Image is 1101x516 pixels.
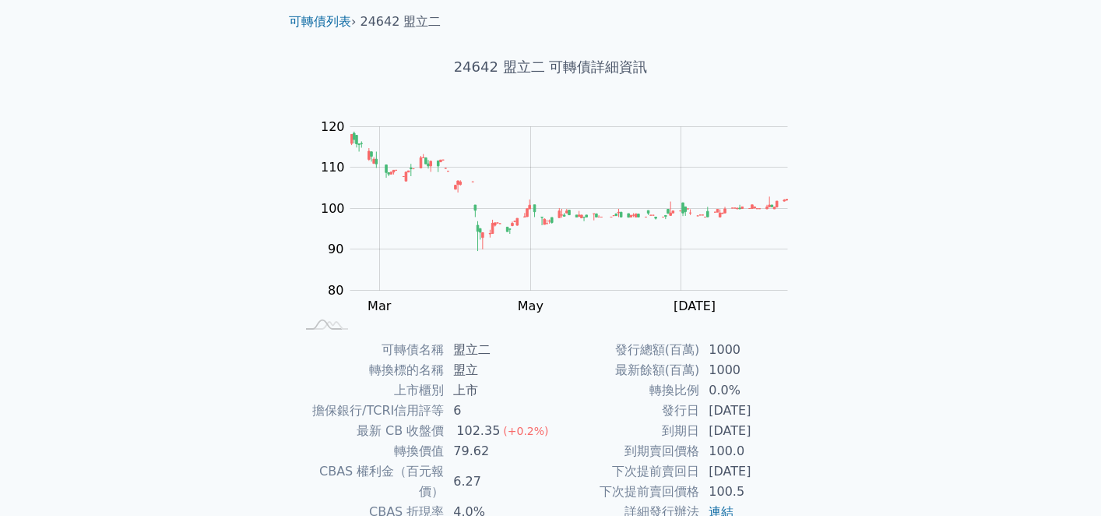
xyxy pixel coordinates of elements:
[550,360,699,380] td: 最新餘額(百萬)
[444,401,550,421] td: 6
[699,380,806,401] td: 0.0%
[518,299,543,313] tspan: May
[295,401,444,421] td: 擔保銀行/TCRI信用評等
[444,360,550,380] td: 盟立
[295,461,444,502] td: CBAS 權利金（百元報價）
[295,340,444,360] td: 可轉債名稱
[699,360,806,380] td: 1000
[289,12,356,31] li: ›
[328,242,343,256] tspan: 90
[674,299,716,313] tspan: [DATE]
[361,12,441,31] li: 24642 盟立二
[503,425,548,437] span: (+0.2%)
[444,340,550,360] td: 盟立二
[550,380,699,401] td: 轉換比例
[699,461,806,482] td: [DATE]
[313,119,811,345] g: Chart
[550,340,699,360] td: 發行總額(百萬)
[550,421,699,441] td: 到期日
[444,380,550,401] td: 上市
[295,380,444,401] td: 上市櫃別
[368,299,392,313] tspan: Mar
[699,441,806,461] td: 100.0
[295,421,444,441] td: 最新 CB 收盤價
[295,360,444,380] td: 轉換標的名稱
[295,441,444,461] td: 轉換價值
[550,441,699,461] td: 到期賣回價格
[444,461,550,502] td: 6.27
[550,461,699,482] td: 下次提前賣回日
[699,340,806,360] td: 1000
[550,401,699,421] td: 發行日
[321,201,345,216] tspan: 100
[276,56,825,78] h1: 24642 盟立二 可轉債詳細資訊
[453,421,503,441] div: 102.35
[321,160,345,175] tspan: 110
[699,482,806,502] td: 100.5
[321,119,345,134] tspan: 120
[699,401,806,421] td: [DATE]
[550,482,699,502] td: 下次提前賣回價格
[289,14,351,29] a: 可轉債列表
[444,441,550,461] td: 79.62
[699,421,806,441] td: [DATE]
[328,283,343,298] tspan: 80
